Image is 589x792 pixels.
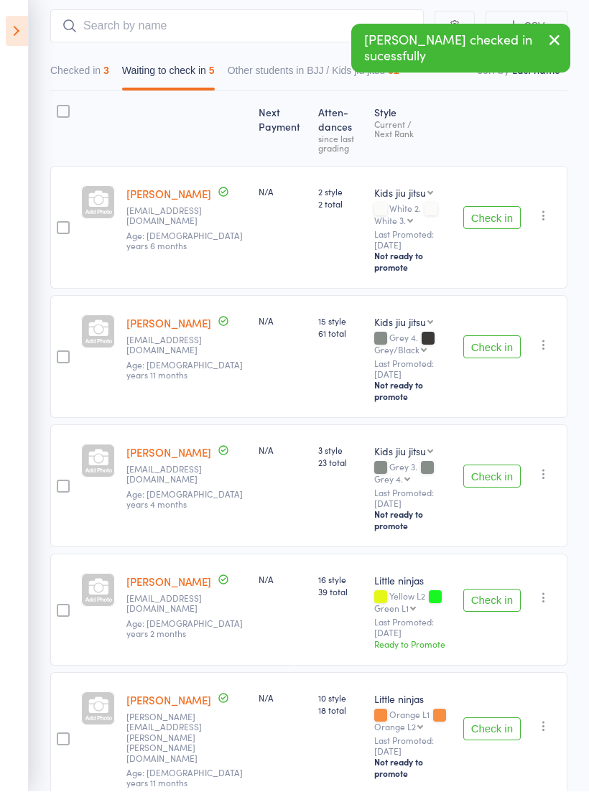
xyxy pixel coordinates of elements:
[463,336,521,359] button: Check in
[50,10,424,43] input: Search by name
[374,604,409,613] div: Green L1
[126,712,220,764] small: Jamie.I.noy@gamil.com
[318,574,362,586] span: 16 style
[374,251,452,274] div: Not ready to promote
[259,574,307,586] div: N/A
[463,590,521,612] button: Check in
[318,186,362,198] span: 2 style
[126,618,243,640] span: Age: [DEMOGRAPHIC_DATA] years 2 months
[126,335,220,356] small: faaron224@gmail.com
[312,98,368,160] div: Atten­dances
[374,230,452,251] small: Last Promoted: [DATE]
[50,58,109,91] button: Checked in3
[259,315,307,327] div: N/A
[126,574,211,590] a: [PERSON_NAME]
[374,722,416,732] div: Orange L2
[318,457,362,469] span: 23 total
[374,736,452,757] small: Last Promoted: [DATE]
[351,24,570,73] div: [PERSON_NAME] checked in sucessfully
[126,316,211,331] a: [PERSON_NAME]
[126,594,220,615] small: Eksmith00@gmail.com
[374,475,403,484] div: Grey 4.
[318,586,362,598] span: 39 total
[126,230,243,252] span: Age: [DEMOGRAPHIC_DATA] years 6 months
[374,380,452,403] div: Not ready to promote
[463,465,521,488] button: Check in
[374,186,426,200] div: Kids jiu jitsu
[374,692,452,707] div: Little ninjas
[259,692,307,704] div: N/A
[126,359,243,381] span: Age: [DEMOGRAPHIC_DATA] years 11 months
[253,98,313,160] div: Next Payment
[318,134,362,153] div: since last grading
[486,11,567,42] button: CSV
[259,444,307,457] div: N/A
[228,58,399,91] button: Other students in BJJ / Kids jiu jitsu61
[374,509,452,532] div: Not ready to promote
[122,58,215,91] button: Waiting to check in5
[126,206,220,227] small: oakley_silver@hotmail.com
[318,692,362,704] span: 10 style
[126,767,243,789] span: Age: [DEMOGRAPHIC_DATA] years 11 months
[374,345,419,355] div: Grey/Black
[209,65,215,77] div: 5
[374,574,452,588] div: Little ninjas
[374,120,452,139] div: Current / Next Rank
[374,592,452,613] div: Yellow L2
[374,618,452,638] small: Last Promoted: [DATE]
[374,488,452,509] small: Last Promoted: [DATE]
[374,444,426,459] div: Kids jiu jitsu
[318,315,362,327] span: 15 style
[374,638,452,651] div: Ready to Promote
[318,444,362,457] span: 3 style
[374,333,452,355] div: Grey 4.
[368,98,458,160] div: Style
[374,315,426,330] div: Kids jiu jitsu
[374,216,406,225] div: White 3.
[318,198,362,210] span: 2 total
[374,359,452,380] small: Last Promoted: [DATE]
[126,445,211,460] a: [PERSON_NAME]
[126,693,211,708] a: [PERSON_NAME]
[126,187,211,202] a: [PERSON_NAME]
[318,327,362,340] span: 61 total
[374,710,452,732] div: Orange L1
[318,704,362,717] span: 18 total
[126,465,220,485] small: faaron224@gmail.com
[259,186,307,198] div: N/A
[374,462,452,484] div: Grey 3.
[103,65,109,77] div: 3
[463,207,521,230] button: Check in
[374,757,452,780] div: Not ready to promote
[126,488,243,511] span: Age: [DEMOGRAPHIC_DATA] years 4 months
[374,204,452,225] div: White 2.
[463,718,521,741] button: Check in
